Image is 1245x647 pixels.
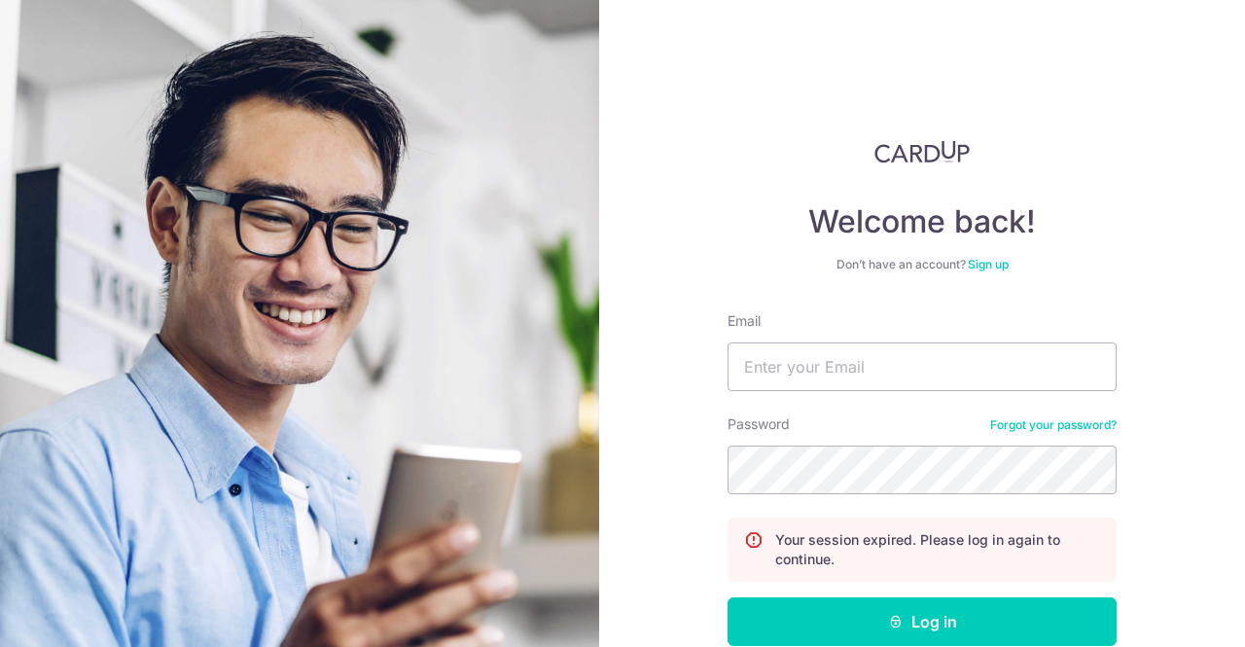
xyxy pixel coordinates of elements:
h4: Welcome back! [728,202,1117,241]
div: Don’t have an account? [728,257,1117,272]
img: CardUp Logo [874,140,970,163]
label: Email [728,311,761,331]
button: Log in [728,597,1117,646]
a: Sign up [968,257,1009,271]
label: Password [728,414,790,434]
input: Enter your Email [728,342,1117,391]
a: Forgot your password? [990,417,1117,433]
p: Your session expired. Please log in again to continue. [775,530,1100,569]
